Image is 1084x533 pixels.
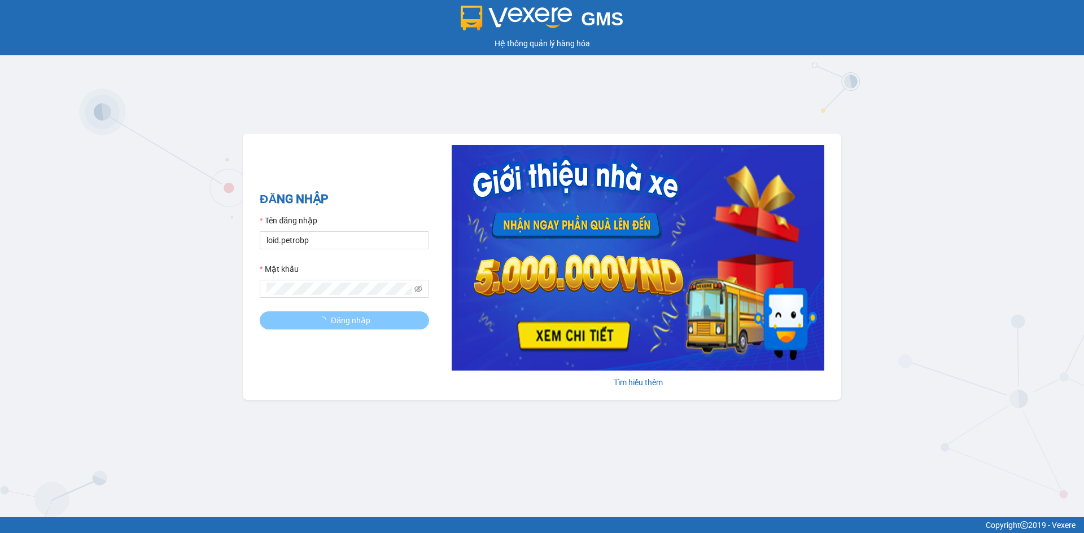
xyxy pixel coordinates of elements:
[8,519,1076,531] div: Copyright 2019 - Vexere
[318,316,331,324] span: loading
[260,263,299,275] label: Mật khẩu
[452,376,824,389] div: Tìm hiểu thêm
[260,231,429,249] input: Tên đăng nhập
[260,311,429,329] button: Đăng nhập
[452,145,824,371] img: banner-0
[581,8,623,29] span: GMS
[461,6,572,30] img: logo 2
[1020,521,1028,529] span: copyright
[3,37,1081,50] div: Hệ thống quản lý hàng hóa
[461,17,624,26] a: GMS
[331,314,370,327] span: Đăng nhập
[414,285,422,293] span: eye-invisible
[266,283,412,295] input: Mật khẩu
[260,190,429,209] h2: ĐĂNG NHẬP
[260,214,317,227] label: Tên đăng nhập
